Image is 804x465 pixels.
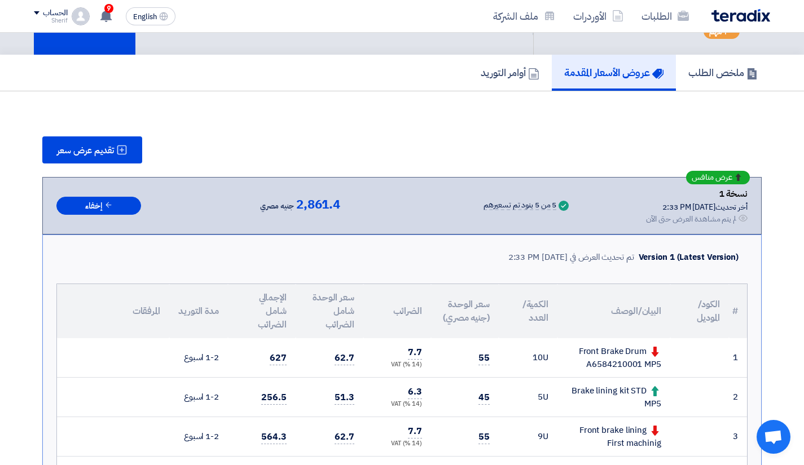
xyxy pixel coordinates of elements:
[169,338,228,378] td: 1-2 اسبوع
[335,430,354,444] span: 62.7
[335,351,354,365] span: 62.7
[228,284,296,338] th: الإجمالي شامل الضرائب
[670,284,729,338] th: الكود/الموديل
[372,400,422,409] div: (14 %) VAT
[335,391,354,405] span: 51.3
[533,351,543,364] span: 10
[692,174,732,181] span: عرض منافس
[757,420,790,454] div: Open chat
[270,351,287,365] span: 627
[564,66,664,79] h5: عروض الأسعار المقدمة
[169,417,228,457] td: 1-2 اسبوع
[296,284,363,338] th: سعر الوحدة شامل الضرائب
[169,378,228,417] td: 1-2 اسبوع
[431,284,499,338] th: سعر الوحدة (جنيه مصري)
[499,338,557,378] td: U
[646,213,736,225] div: لم يتم مشاهدة العرض حتى الآن
[126,7,175,25] button: English
[42,136,142,163] button: تقديم عرض سعر
[646,187,748,201] div: نسخة 1
[169,284,228,338] th: مدة التوريد
[72,7,90,25] img: profile_test.png
[566,345,661,370] div: Front Brake Drum A6584210001 MP5
[56,197,141,215] button: إخفاء
[478,430,490,444] span: 55
[261,391,287,405] span: 256.5
[729,378,747,417] td: 2
[478,351,490,365] span: 55
[372,439,422,449] div: (14 %) VAT
[538,430,543,442] span: 9
[632,3,698,29] a: الطلبات
[133,13,157,21] span: English
[372,360,422,370] div: (14 %) VAT
[478,391,490,405] span: 45
[261,430,287,444] span: 564.3
[260,200,294,213] span: جنيه مصري
[711,9,770,22] img: Teradix logo
[43,8,67,18] div: الحساب
[646,201,748,213] div: أخر تحديث [DATE] 2:33 PM
[484,3,564,29] a: ملف الشركة
[468,55,552,91] a: أوامر التوريد
[408,385,422,399] span: 6.3
[499,284,557,338] th: الكمية/العدد
[676,55,770,91] a: ملخص الطلب
[408,346,422,360] span: 7.7
[499,417,557,457] td: U
[57,146,114,155] span: تقديم عرض سعر
[499,378,557,417] td: U
[408,424,422,439] span: 7.7
[552,55,676,91] a: عروض الأسعار المقدمة
[484,201,556,210] div: 5 من 5 بنود تم تسعيرهم
[57,284,169,338] th: المرفقات
[729,417,747,457] td: 3
[564,3,632,29] a: الأوردرات
[729,284,747,338] th: #
[538,391,543,403] span: 5
[639,251,739,264] div: Version 1 (Latest Version)
[34,17,67,24] div: Sherif
[508,251,634,264] div: تم تحديث العرض في [DATE] 2:33 PM
[557,284,670,338] th: البيان/الوصف
[104,4,113,13] span: 9
[363,284,431,338] th: الضرائب
[481,66,539,79] h5: أوامر التوريد
[566,424,661,449] div: Front brake lining First machinig
[729,338,747,378] td: 1
[566,384,661,410] div: Brake lining kit STD MP5
[688,66,758,79] h5: ملخص الطلب
[296,198,340,211] span: 2,861.4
